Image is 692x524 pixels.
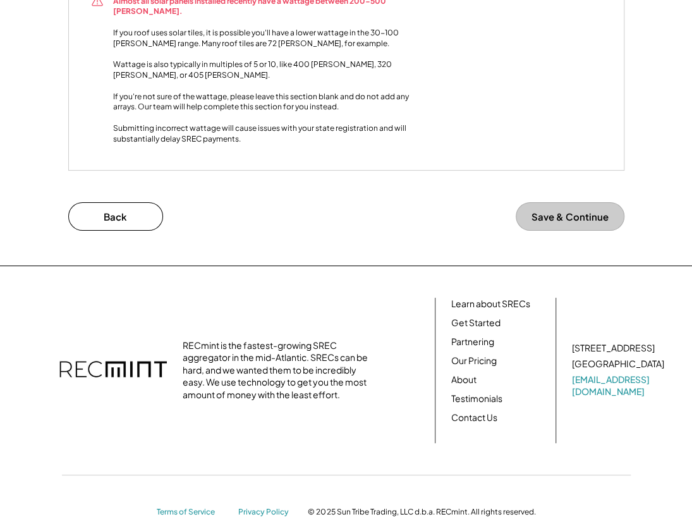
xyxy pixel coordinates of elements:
img: recmint-logotype%403x.png [59,348,167,393]
a: Learn about SRECs [451,298,530,310]
div: [STREET_ADDRESS] [572,342,655,355]
a: Terms of Service [157,507,226,518]
button: Save & Continue [516,202,624,231]
div: RECmint is the fastest-growing SREC aggregator in the mid-Atlantic. SRECs can be hard, and we wan... [183,339,372,401]
div: © 2025 Sun Tribe Trading, LLC d.b.a. RECmint. All rights reserved. [308,507,535,517]
button: Back [68,202,163,231]
a: Get Started [451,317,501,329]
a: Privacy Policy [238,507,295,518]
a: [EMAIL_ADDRESS][DOMAIN_NAME] [572,374,667,398]
div: [GEOGRAPHIC_DATA] [572,358,664,370]
a: Testimonials [451,393,502,405]
a: Our Pricing [451,355,497,367]
a: About [451,374,477,386]
a: Partnering [451,336,494,348]
a: Contact Us [451,411,497,424]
